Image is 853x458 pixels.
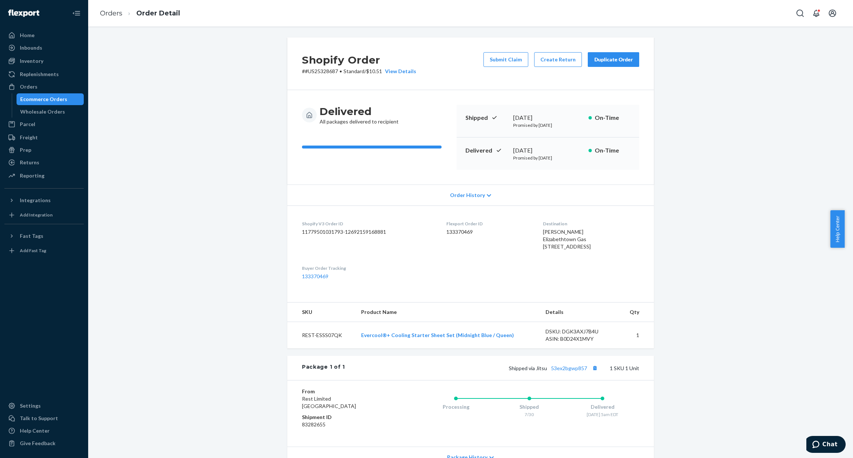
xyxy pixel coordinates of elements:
div: Help Center [20,427,50,434]
a: Orders [4,81,84,93]
span: [PERSON_NAME] Elizabethtown Gas [STREET_ADDRESS] [543,229,591,250]
p: On-Time [595,114,630,122]
th: Details [540,303,620,322]
p: Promised by [DATE] [513,155,583,161]
h2: Shopify Order [302,52,416,68]
td: 1 [620,322,654,349]
a: Help Center [4,425,84,437]
span: • [339,68,342,74]
div: Processing [419,403,493,411]
span: Shipped via Jitsu [509,365,600,371]
h3: Delivered [320,105,399,118]
a: Orders [100,9,122,17]
span: Order History [450,192,485,199]
dt: Shipment ID [302,414,390,421]
div: DSKU: DGK3AXJ7B4U [546,328,615,335]
th: Qty [620,303,654,322]
span: Rest Limited [GEOGRAPHIC_DATA] [302,396,356,409]
a: Settings [4,400,84,412]
div: Parcel [20,121,35,128]
div: [DATE] 5am EDT [566,411,639,418]
a: Prep [4,144,84,156]
p: Shipped [465,114,507,122]
div: Inventory [20,57,43,65]
td: REST-ESSS07QK [287,322,355,349]
p: # #US25328687 / $10.51 [302,68,416,75]
div: [DATE] [513,146,583,155]
button: Open notifications [809,6,824,21]
dt: Flexport Order ID [446,221,531,227]
dd: 133370469 [446,228,531,236]
dt: Buyer Order Tracking [302,265,435,271]
button: Help Center [830,210,845,248]
div: [DATE] [513,114,583,122]
th: Product Name [355,303,540,322]
button: View Details [382,68,416,75]
div: 7/30 [493,411,566,418]
a: Parcel [4,118,84,130]
div: Freight [20,134,38,141]
div: Replenishments [20,71,59,78]
a: Reporting [4,170,84,182]
th: SKU [287,303,355,322]
div: Reporting [20,172,44,179]
a: Order Detail [136,9,180,17]
div: Fast Tags [20,232,43,240]
button: Give Feedback [4,437,84,449]
button: Talk to Support [4,412,84,424]
div: Settings [20,402,41,409]
dd: 11779501031793-12692159168881 [302,228,435,236]
div: Talk to Support [20,415,58,422]
a: Freight [4,132,84,143]
button: Duplicate Order [588,52,639,67]
div: Duplicate Order [594,56,633,63]
ol: breadcrumbs [94,3,186,24]
div: ASIN: B0D24X1MVY [546,335,615,343]
a: Inventory [4,55,84,67]
div: Add Integration [20,212,53,218]
button: Create Return [534,52,582,67]
a: 133370469 [302,273,328,279]
dd: 83282655 [302,421,390,428]
button: Integrations [4,194,84,206]
button: Submit Claim [483,52,528,67]
p: Promised by [DATE] [513,122,583,128]
iframe: Opens a widget where you can chat to one of our agents [806,436,846,454]
img: Flexport logo [8,10,39,17]
a: Evercool®+ Cooling Starter Sheet Set (Midnight Blue / Queen) [361,332,514,338]
button: Copy tracking number [590,363,600,373]
button: Open account menu [825,6,840,21]
div: Returns [20,159,39,166]
div: Give Feedback [20,440,55,447]
a: Add Fast Tag [4,245,84,257]
dt: From [302,388,390,395]
a: Replenishments [4,68,84,80]
div: All packages delivered to recipient [320,105,399,125]
a: Home [4,29,84,41]
dt: Destination [543,221,639,227]
div: Add Fast Tag [20,247,46,254]
div: Shipped [493,403,566,411]
div: Orders [20,83,37,90]
div: Inbounds [20,44,42,51]
div: Ecommerce Orders [20,96,67,103]
div: Package 1 of 1 [302,363,345,373]
button: Close Navigation [69,6,84,21]
a: Ecommerce Orders [17,93,84,105]
div: Delivered [566,403,639,411]
button: Open Search Box [793,6,807,21]
a: Add Integration [4,209,84,221]
div: 1 SKU 1 Unit [345,363,639,373]
p: On-Time [595,146,630,155]
p: Delivered [465,146,507,155]
div: Home [20,32,35,39]
a: Returns [4,157,84,168]
div: Wholesale Orders [20,108,65,115]
dt: Shopify V3 Order ID [302,221,435,227]
div: Prep [20,146,31,154]
button: Fast Tags [4,230,84,242]
a: Wholesale Orders [17,106,84,118]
